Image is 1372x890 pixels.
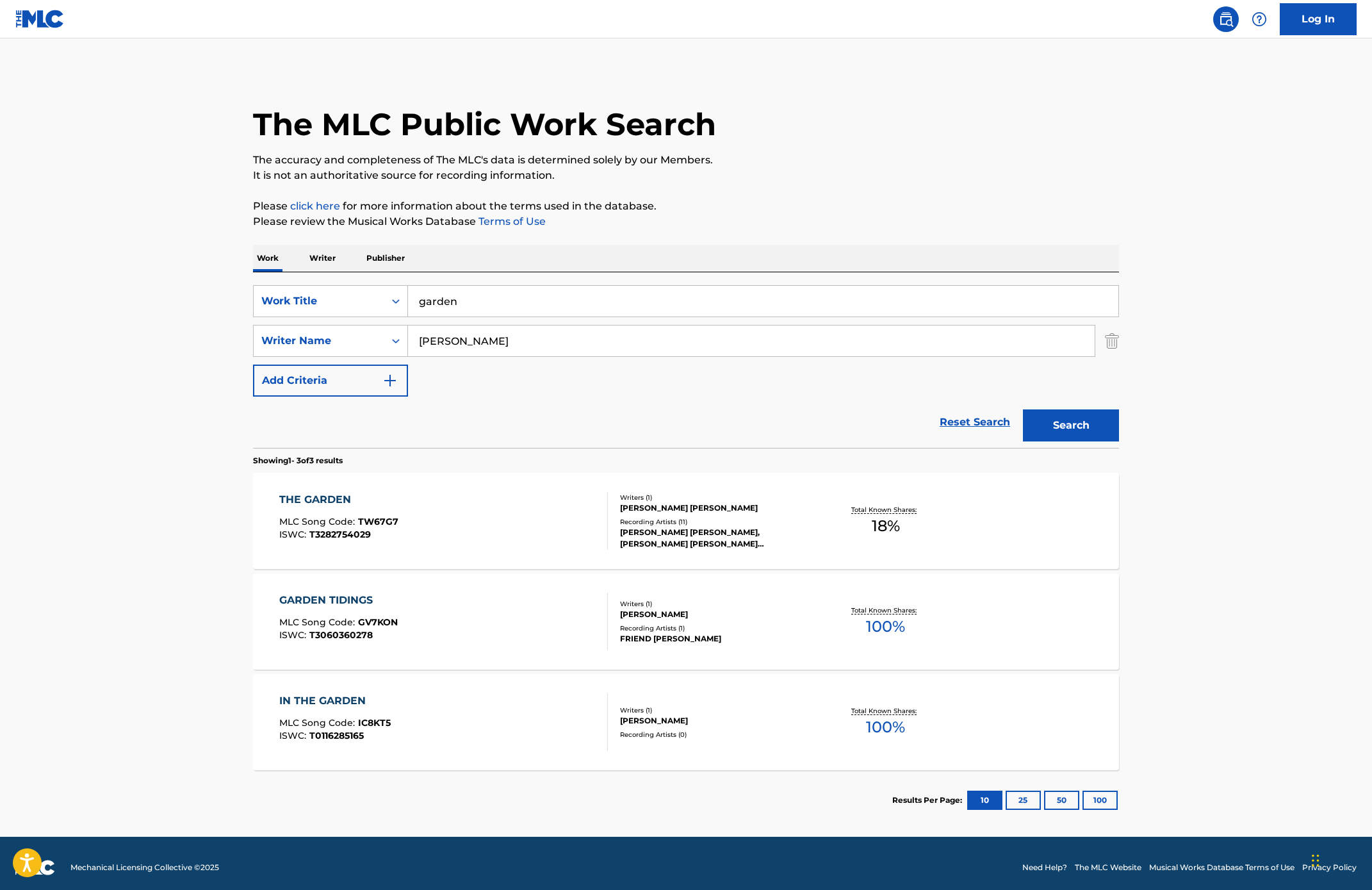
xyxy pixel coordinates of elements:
[1023,409,1119,441] button: Search
[306,245,339,272] p: Writer
[620,527,813,550] div: [PERSON_NAME] [PERSON_NAME], [PERSON_NAME] [PERSON_NAME] [PERSON_NAME], [PERSON_NAME] [PERSON_NAM...
[358,717,391,729] span: IC8KT5
[358,516,398,527] span: TW67G7
[253,245,282,272] p: Work
[253,365,408,397] button: Add Criteria
[363,245,409,272] p: Publisher
[892,795,965,806] p: Results Per Page:
[279,492,398,507] div: THE GARDEN
[1308,828,1372,890] iframe: Chat Widget
[620,609,813,620] div: [PERSON_NAME]
[1075,862,1141,873] a: The MLC Website
[851,505,920,515] p: Total Known Shares:
[253,573,1119,670] a: GARDEN TIDINGSMLC Song Code:GV7KONISWC:T3060360278Writers (1)[PERSON_NAME]Recording Artists (1)FR...
[261,293,377,309] div: Work Title
[309,529,371,540] span: T3282754029
[15,10,65,28] img: MLC Logo
[1312,841,1319,880] div: Drag
[382,373,398,388] img: 9d2ae6d4665cec9f34b9.svg
[620,715,813,727] div: [PERSON_NAME]
[253,455,343,466] p: Showing 1 - 3 of 3 results
[866,615,905,638] span: 100 %
[1302,862,1357,873] a: Privacy Policy
[253,168,1119,183] p: It is not an authoritative source for recording information.
[620,633,813,645] div: FRIEND [PERSON_NAME]
[70,862,219,873] span: Mechanical Licensing Collective © 2025
[358,616,398,628] span: GV7KON
[309,629,373,641] span: T3060360278
[620,623,813,633] div: Recording Artists ( 1 )
[290,200,340,212] a: click here
[261,333,377,349] div: Writer Name
[1213,6,1239,32] a: Public Search
[253,285,1119,448] form: Search Form
[253,214,1119,229] p: Please review the Musical Works Database
[1022,862,1067,873] a: Need Help?
[1006,791,1041,810] button: 25
[620,502,813,514] div: [PERSON_NAME] [PERSON_NAME]
[1149,862,1294,873] a: Musical Works Database Terms of Use
[851,606,920,615] p: Total Known Shares:
[620,705,813,715] div: Writers ( 1 )
[279,529,309,540] span: ISWC :
[253,152,1119,168] p: The accuracy and completeness of The MLC's data is determined solely by our Members.
[851,706,920,716] p: Total Known Shares:
[620,599,813,609] div: Writers ( 1 )
[620,730,813,739] div: Recording Artists ( 0 )
[1082,791,1118,810] button: 100
[1044,791,1079,810] button: 50
[279,693,391,709] div: IN THE GARDEN
[309,730,364,741] span: T0116285165
[279,616,358,628] span: MLC Song Code :
[279,629,309,641] span: ISWC :
[253,473,1119,569] a: THE GARDENMLC Song Code:TW67G7ISWC:T3282754029Writers (1)[PERSON_NAME] [PERSON_NAME]Recording Art...
[620,493,813,502] div: Writers ( 1 )
[253,105,716,144] h1: The MLC Public Work Search
[476,215,546,227] a: Terms of Use
[872,515,900,538] span: 18 %
[253,674,1119,770] a: IN THE GARDENMLC Song Code:IC8KT5ISWC:T0116285165Writers (1)[PERSON_NAME]Recording Artists (0)Tot...
[1280,3,1357,35] a: Log In
[279,593,398,608] div: GARDEN TIDINGS
[620,517,813,527] div: Recording Artists ( 11 )
[253,199,1119,214] p: Please for more information about the terms used in the database.
[279,717,358,729] span: MLC Song Code :
[279,730,309,741] span: ISWC :
[1252,12,1267,27] img: help
[1246,6,1272,32] div: Help
[866,716,905,739] span: 100 %
[1105,325,1119,357] img: Delete Criterion
[967,791,1002,810] button: 10
[279,516,358,527] span: MLC Song Code :
[1218,12,1234,27] img: search
[933,408,1017,436] a: Reset Search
